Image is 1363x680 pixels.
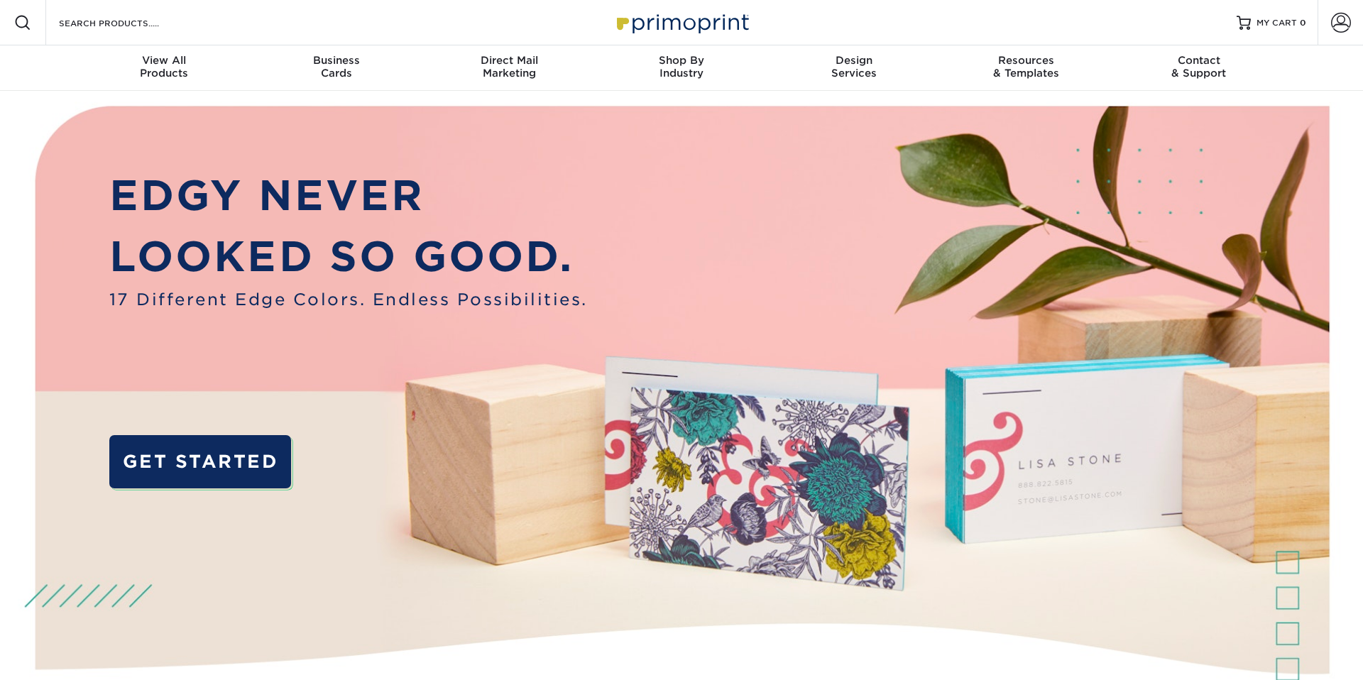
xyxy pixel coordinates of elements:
div: Services [767,54,940,79]
a: Shop ByIndustry [596,45,768,91]
span: Resources [940,54,1112,67]
span: Design [767,54,940,67]
div: Marketing [423,54,596,79]
div: Industry [596,54,768,79]
div: & Templates [940,54,1112,79]
a: View AllProducts [78,45,251,91]
span: Business [251,54,423,67]
input: SEARCH PRODUCTS..... [58,14,196,31]
a: DesignServices [767,45,940,91]
span: 0 [1300,18,1306,28]
p: LOOKED SO GOOD. [109,226,588,287]
span: View All [78,54,251,67]
p: EDGY NEVER [109,165,588,226]
a: Resources& Templates [940,45,1112,91]
span: Direct Mail [423,54,596,67]
a: GET STARTED [109,435,292,489]
span: MY CART [1257,17,1297,29]
span: Contact [1112,54,1285,67]
a: Contact& Support [1112,45,1285,91]
img: Primoprint [611,7,752,38]
a: Direct MailMarketing [423,45,596,91]
span: 17 Different Edge Colors. Endless Possibilities. [109,287,588,312]
a: BusinessCards [251,45,423,91]
div: Cards [251,54,423,79]
div: Products [78,54,251,79]
span: Shop By [596,54,768,67]
div: & Support [1112,54,1285,79]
